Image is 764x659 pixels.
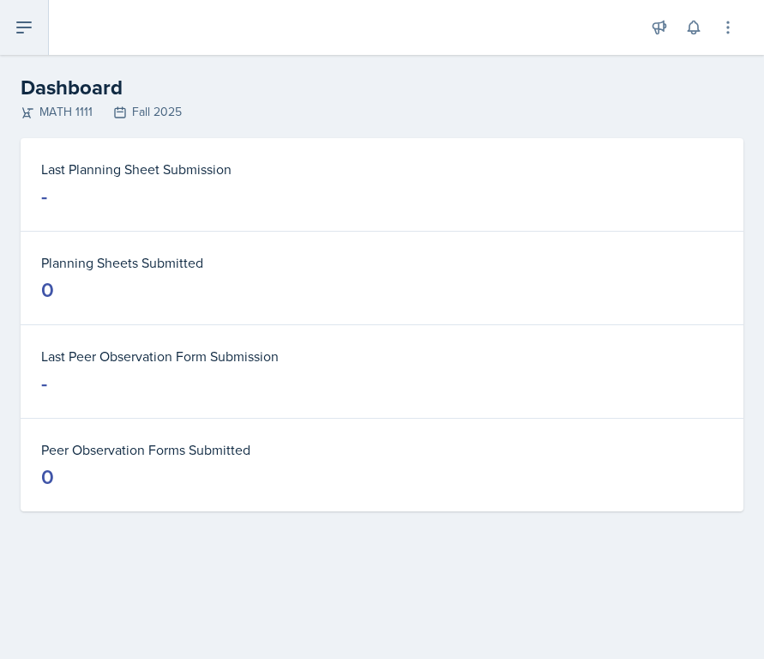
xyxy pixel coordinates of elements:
div: MATH 1111 Fall 2025 [21,103,743,121]
dt: Peer Observation Forms Submitted [41,439,723,460]
div: - [41,370,47,397]
dt: Last Peer Observation Form Submission [41,346,723,366]
div: 0 [41,463,54,491]
dt: Planning Sheets Submitted [41,252,723,273]
div: 0 [41,276,54,304]
dt: Last Planning Sheet Submission [41,159,723,179]
div: - [41,183,47,210]
h2: Dashboard [21,72,743,103]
